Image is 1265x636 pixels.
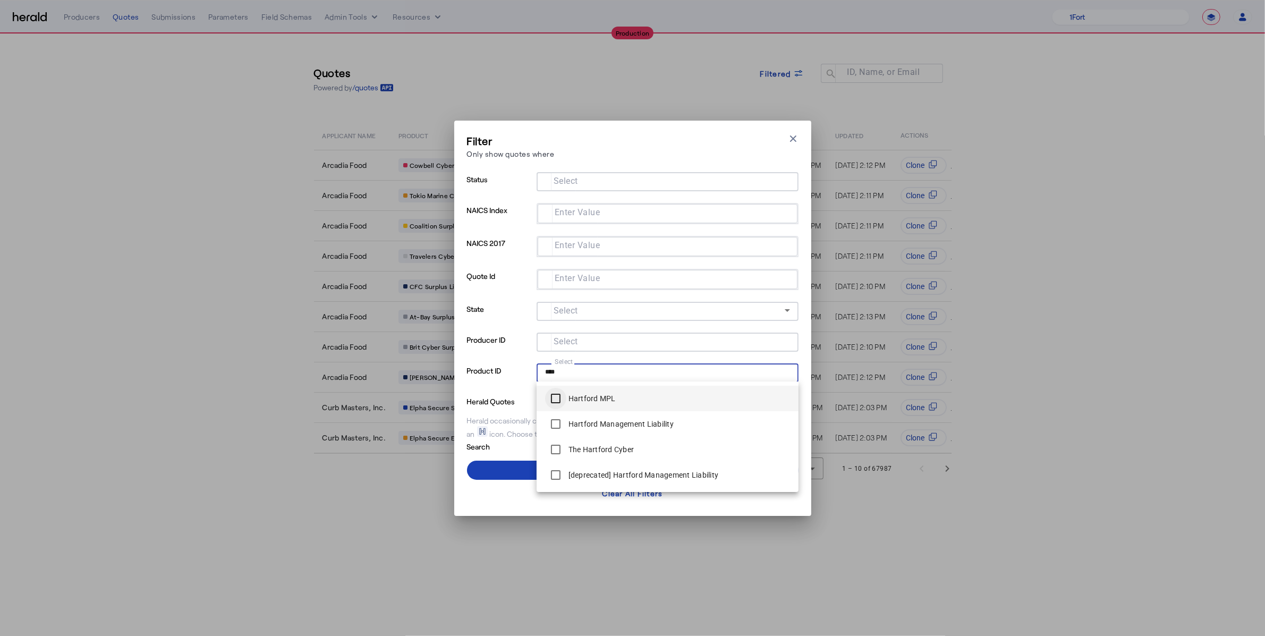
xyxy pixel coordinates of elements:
[554,336,578,346] mat-label: Select
[546,206,789,219] mat-chip-grid: Selection
[545,335,790,347] mat-chip-grid: Selection
[467,172,532,203] p: Status
[467,148,555,159] p: Only show quotes where
[566,470,719,480] label: [deprecated] Hartford Management Liability
[467,133,555,148] h3: Filter
[467,203,532,236] p: NAICS Index
[555,273,600,283] mat-label: Enter Value
[467,333,532,363] p: Producer ID
[467,236,532,269] p: NAICS 2017
[554,306,578,316] mat-label: Select
[467,461,799,480] button: Apply Filters
[555,240,600,250] mat-label: Enter Value
[566,444,634,455] label: The Hartford Cyber
[555,207,600,217] mat-label: Enter Value
[602,488,663,499] div: Clear All Filters
[546,239,789,252] mat-chip-grid: Selection
[467,439,550,452] p: Search
[467,363,532,394] p: Product ID
[467,415,799,439] div: Herald occasionally creates quotes on your behalf for testing purposes, which will be shown with ...
[566,393,616,404] label: Hartford MPL
[467,302,532,333] p: State
[546,272,789,285] mat-chip-grid: Selection
[545,174,790,187] mat-chip-grid: Selection
[467,484,799,503] button: Clear All Filters
[555,358,573,366] mat-label: Select
[467,394,550,407] p: Herald Quotes
[467,269,532,302] p: Quote Id
[554,176,578,186] mat-label: Select
[566,419,674,429] label: Hartford Management Liability
[545,366,790,378] mat-chip-grid: Selection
